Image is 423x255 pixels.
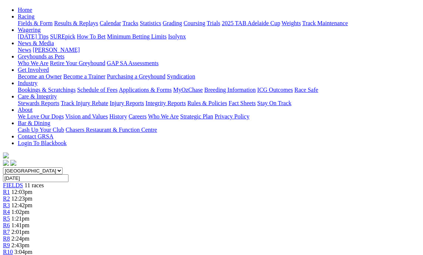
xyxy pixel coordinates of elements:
[3,249,13,255] a: R10
[3,202,10,208] a: R3
[3,215,10,222] a: R5
[110,100,144,106] a: Injury Reports
[140,20,161,26] a: Statistics
[11,209,30,215] span: 1:02pm
[18,73,62,80] a: Become an Owner
[3,189,10,195] a: R1
[18,67,49,73] a: Get Involved
[18,47,420,53] div: News & Media
[14,249,33,255] span: 3:04pm
[11,235,30,242] span: 2:24pm
[282,20,301,26] a: Weights
[18,107,33,113] a: About
[11,229,30,235] span: 2:01pm
[3,152,9,158] img: logo-grsa-white.png
[18,60,420,67] div: Greyhounds as Pets
[18,127,420,133] div: Bar & Dining
[3,195,10,202] a: R2
[18,133,53,140] a: Contact GRSA
[3,182,23,188] a: FIELDS
[18,47,31,53] a: News
[77,87,117,93] a: Schedule of Fees
[18,60,48,66] a: Who We Are
[3,160,9,166] img: facebook.svg
[180,113,213,120] a: Strategic Plan
[257,100,291,106] a: Stay On Track
[18,100,59,106] a: Stewards Reports
[33,47,80,53] a: [PERSON_NAME]
[145,100,186,106] a: Integrity Reports
[18,140,67,146] a: Login To Blackbook
[119,87,172,93] a: Applications & Forms
[11,215,30,222] span: 1:21pm
[18,7,32,13] a: Home
[163,20,182,26] a: Grading
[257,87,293,93] a: ICG Outcomes
[10,160,16,166] img: twitter.svg
[302,20,348,26] a: Track Maintenance
[3,242,10,248] a: R9
[167,73,195,80] a: Syndication
[109,113,127,120] a: History
[11,195,33,202] span: 12:23pm
[215,113,249,120] a: Privacy Policy
[18,33,48,40] a: [DATE] Tips
[18,113,420,120] div: About
[61,100,108,106] a: Track Injury Rebate
[207,20,220,26] a: Trials
[18,20,420,27] div: Racing
[18,127,64,133] a: Cash Up Your Club
[18,120,50,126] a: Bar & Dining
[100,20,121,26] a: Calendar
[18,53,64,60] a: Greyhounds as Pets
[3,174,68,182] input: Select date
[229,100,256,106] a: Fact Sheets
[11,189,33,195] span: 12:03pm
[50,60,105,66] a: Retire Your Greyhound
[18,113,64,120] a: We Love Our Dogs
[173,87,203,93] a: MyOzChase
[3,229,10,235] a: R7
[18,100,420,107] div: Care & Integrity
[168,33,186,40] a: Isolynx
[18,27,41,33] a: Wagering
[18,33,420,40] div: Wagering
[222,20,280,26] a: 2025 TAB Adelaide Cup
[24,182,44,188] span: 11 races
[18,80,37,86] a: Industry
[128,113,147,120] a: Careers
[18,93,57,100] a: Care & Integrity
[63,73,105,80] a: Become a Trainer
[107,73,165,80] a: Purchasing a Greyhound
[18,87,75,93] a: Bookings & Scratchings
[50,33,75,40] a: SUREpick
[18,13,34,20] a: Racing
[66,127,157,133] a: Chasers Restaurant & Function Centre
[148,113,179,120] a: Who We Are
[11,202,33,208] span: 12:42pm
[77,33,106,40] a: How To Bet
[3,222,10,228] a: R6
[294,87,318,93] a: Race Safe
[107,33,167,40] a: Minimum Betting Limits
[3,235,10,242] a: R8
[184,20,205,26] a: Coursing
[18,73,420,80] div: Get Involved
[204,87,256,93] a: Breeding Information
[3,209,10,215] a: R4
[11,242,30,248] span: 2:43pm
[54,20,98,26] a: Results & Replays
[187,100,227,106] a: Rules & Policies
[107,60,159,66] a: GAP SA Assessments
